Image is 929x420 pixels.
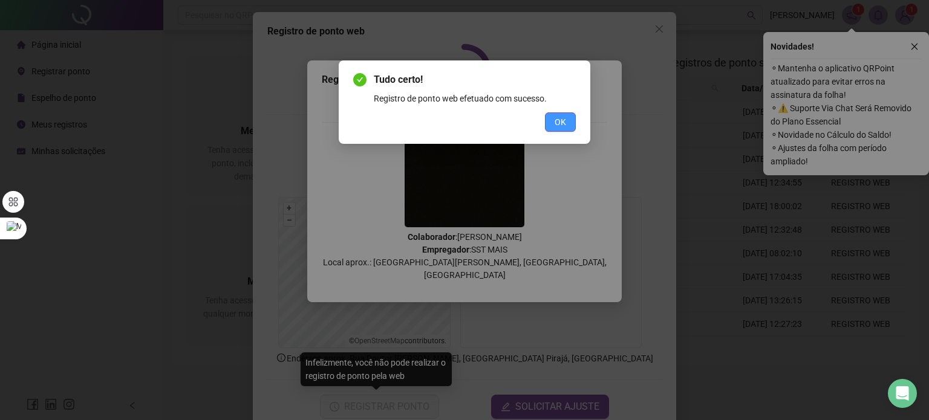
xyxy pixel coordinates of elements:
[555,115,566,129] span: OK
[545,112,576,132] button: OK
[374,92,576,105] div: Registro de ponto web efetuado com sucesso.
[374,73,576,87] span: Tudo certo!
[888,379,917,408] div: Open Intercom Messenger
[353,73,367,86] span: check-circle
